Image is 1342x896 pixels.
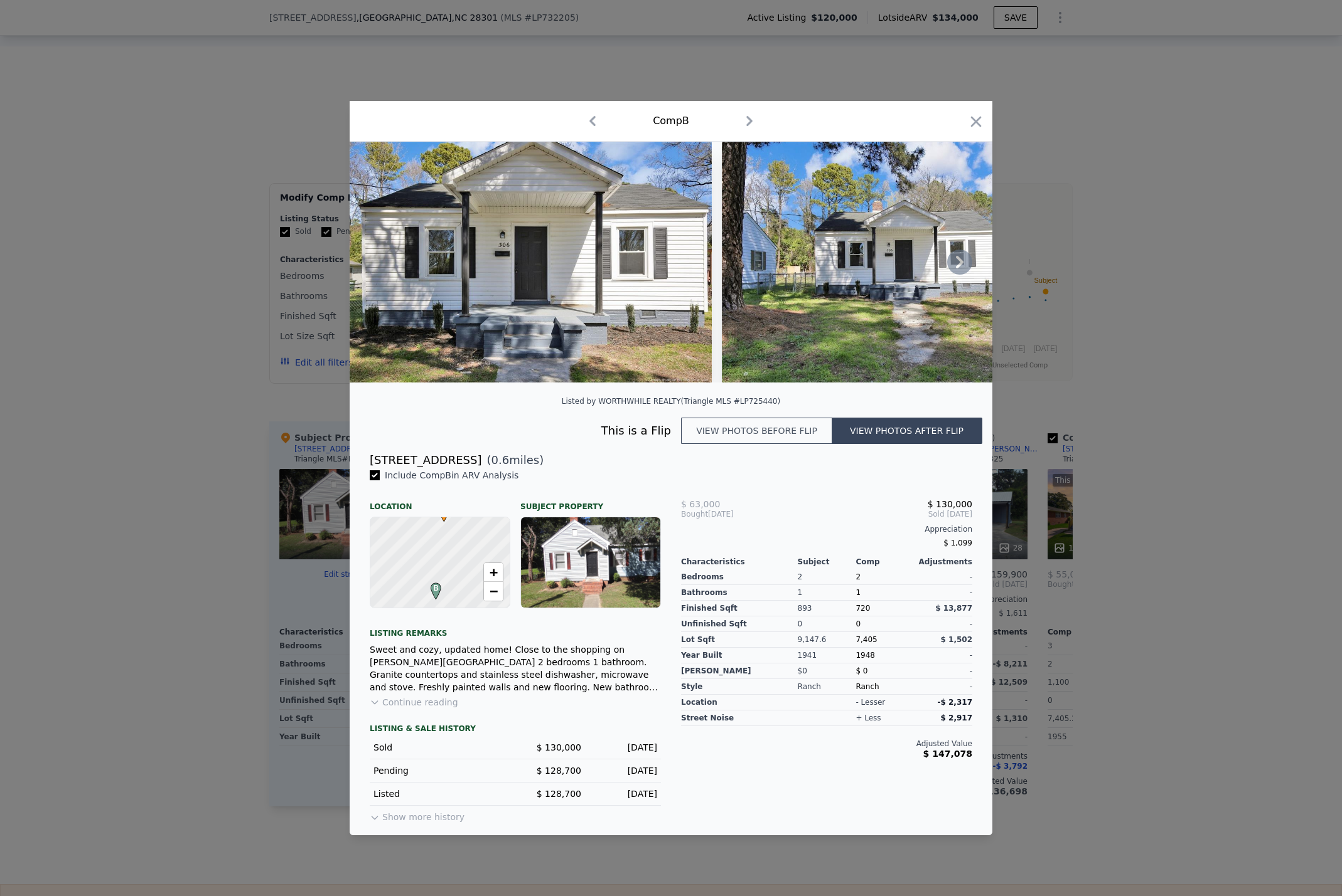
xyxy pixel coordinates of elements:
[681,695,798,710] div: location
[928,499,972,509] span: $ 130,000
[681,499,720,509] span: $ 63,000
[591,788,657,800] div: [DATE]
[370,696,458,709] button: Continue reading
[798,616,856,632] div: 0
[856,619,861,628] span: 0
[832,418,982,444] button: View photos after flip
[681,663,798,679] div: [PERSON_NAME]
[681,557,798,567] div: Characteristics
[778,509,972,519] span: Sold [DATE]
[914,585,972,601] div: -
[681,648,798,663] div: Year Built
[681,739,972,749] div: Adjusted Value
[653,113,689,129] div: Comp B
[798,585,856,601] div: 1
[373,741,505,754] div: Sold
[856,679,914,695] div: Ranch
[856,635,877,644] span: 7,405
[537,742,581,752] span: $ 130,000
[681,616,798,632] div: Unfinished Sqft
[681,418,832,444] button: View photos before flip
[681,509,778,519] div: [DATE]
[856,697,885,707] div: - lesser
[537,789,581,799] span: $ 128,700
[380,470,523,480] span: Include Comp B in ARV Analysis
[370,492,510,512] div: Location
[370,643,661,693] div: Sweet and cozy, updated home! Close to the shopping on [PERSON_NAME][GEOGRAPHIC_DATA] 2 bedrooms ...
[943,539,972,547] span: $ 1,099
[562,397,780,406] div: Listed by WORTHWHILE REALTY (Triangle MLS #LP725440)
[370,724,661,736] div: LISTING & SALE HISTORY
[491,453,510,466] span: 0.6
[350,142,712,382] img: Property Img
[856,557,914,567] div: Comp
[941,714,972,722] span: $ 2,917
[427,582,435,590] div: B
[490,583,498,599] span: −
[941,635,972,644] span: $ 1,502
[481,451,544,469] span: ( miles)
[914,663,972,679] div: -
[520,492,661,512] div: Subject Property
[914,679,972,695] div: -
[856,604,870,613] span: 720
[798,601,856,616] div: 893
[370,806,464,823] button: Show more history
[856,648,914,663] div: 1948
[798,648,856,663] div: 1941
[856,667,867,675] span: $ 0
[856,572,861,581] span: 2
[370,618,661,638] div: Listing remarks
[798,569,856,585] div: 2
[373,788,505,800] div: Listed
[923,749,972,759] span: $ 147,078
[484,563,503,582] a: Zoom in
[537,766,581,776] span: $ 128,700
[798,679,856,695] div: Ranch
[914,569,972,585] div: -
[798,632,856,648] div: 9,147.6
[591,741,657,754] div: [DATE]
[681,585,798,601] div: Bathrooms
[490,564,498,580] span: +
[935,604,972,613] span: $ 13,877
[427,582,444,594] span: B
[681,632,798,648] div: Lot Sqft
[373,764,505,777] div: Pending
[798,557,856,567] div: Subject
[370,422,681,440] div: This is a Flip
[856,713,881,723] div: + less
[681,569,798,585] div: Bedrooms
[681,601,798,616] div: Finished Sqft
[938,698,972,707] span: -$ 2,317
[681,524,972,534] div: Appreciation
[914,557,972,567] div: Adjustments
[484,582,503,601] a: Zoom out
[914,648,972,663] div: -
[798,663,856,679] div: $0
[914,616,972,632] div: -
[591,764,657,777] div: [DATE]
[681,710,798,726] div: street noise
[856,585,914,601] div: 1
[370,451,481,469] div: [STREET_ADDRESS]
[681,679,798,695] div: Style
[681,509,708,519] span: Bought
[722,142,1084,382] img: Property Img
